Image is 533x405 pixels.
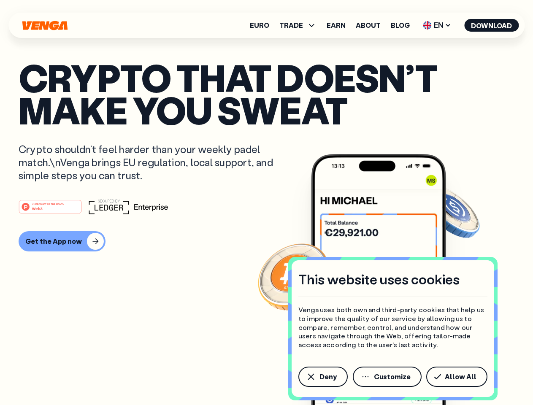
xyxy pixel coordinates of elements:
span: EN [420,19,454,32]
a: Euro [250,22,269,29]
img: flag-uk [423,21,431,30]
button: Allow All [426,367,487,387]
a: Earn [327,22,346,29]
a: #1 PRODUCT OF THE MONTHWeb3 [19,205,82,216]
p: Venga uses both own and third-party cookies that help us to improve the quality of our service by... [298,305,487,349]
img: Bitcoin [256,238,332,314]
img: USDC coin [421,181,482,242]
p: Crypto that doesn’t make you sweat [19,61,514,126]
span: Deny [319,373,337,380]
a: Blog [391,22,410,29]
button: Download [464,19,519,32]
button: Customize [353,367,422,387]
p: Crypto shouldn’t feel harder than your weekly padel match.\nVenga brings EU regulation, local sup... [19,143,285,182]
button: Get the App now [19,231,106,251]
h4: This website uses cookies [298,270,460,288]
a: About [356,22,381,29]
span: Allow All [445,373,476,380]
span: Customize [374,373,411,380]
a: Get the App now [19,231,514,251]
span: TRADE [279,20,317,30]
div: Get the App now [25,237,82,246]
svg: Home [21,21,68,30]
tspan: Web3 [32,206,43,211]
span: TRADE [279,22,303,29]
tspan: #1 PRODUCT OF THE MONTH [32,202,64,205]
button: Deny [298,367,348,387]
